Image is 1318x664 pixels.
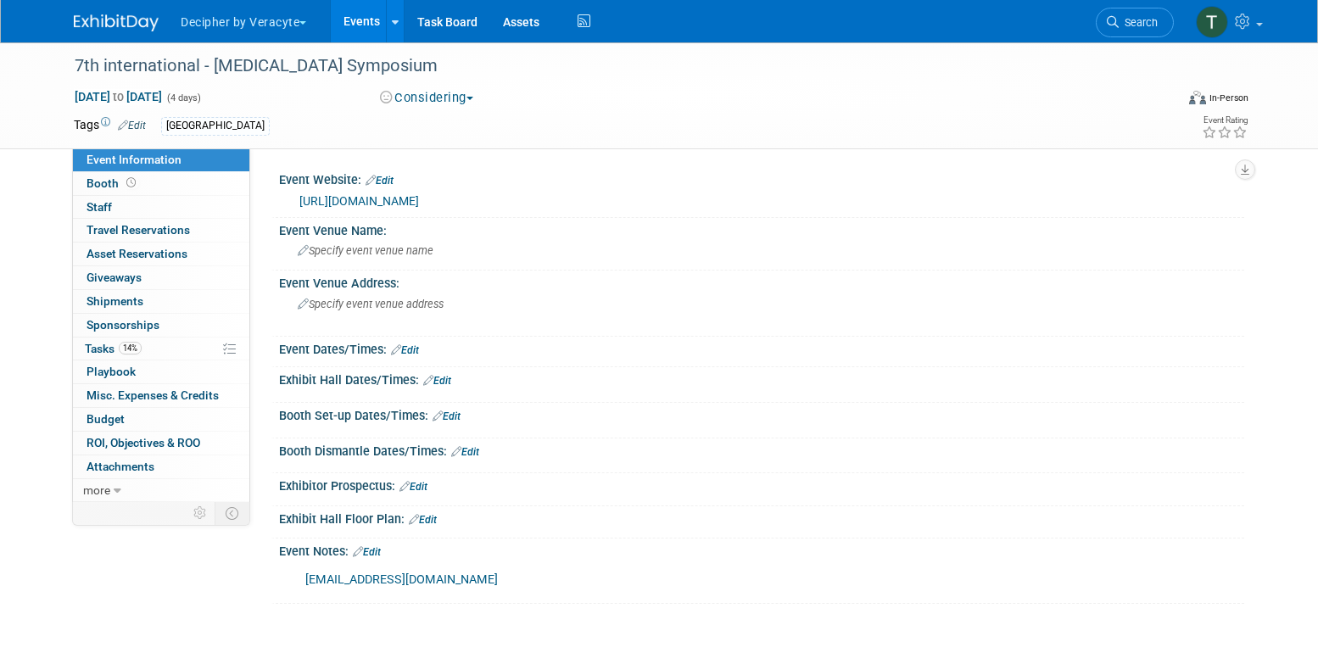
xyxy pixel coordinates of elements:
[215,502,250,524] td: Toggle Event Tabs
[73,243,249,265] a: Asset Reservations
[87,388,219,402] span: Misc. Expenses & Credits
[87,436,200,449] span: ROI, Objectives & ROO
[1096,8,1174,37] a: Search
[87,223,190,237] span: Travel Reservations
[87,460,154,473] span: Attachments
[305,572,498,587] a: [EMAIL_ADDRESS][DOMAIN_NAME]
[279,538,1244,561] div: Event Notes:
[451,446,479,458] a: Edit
[423,375,451,387] a: Edit
[279,167,1244,189] div: Event Website:
[366,175,394,187] a: Edit
[73,219,249,242] a: Travel Reservations
[73,266,249,289] a: Giveaways
[1189,91,1206,104] img: Format-Inperson.png
[161,117,270,135] div: [GEOGRAPHIC_DATA]
[279,403,1244,425] div: Booth Set-up Dates/Times:
[279,438,1244,460] div: Booth Dismantle Dates/Times:
[110,90,126,103] span: to
[87,365,136,378] span: Playbook
[73,172,249,195] a: Booth
[73,290,249,313] a: Shipments
[74,89,163,104] span: [DATE] [DATE]
[353,546,381,558] a: Edit
[118,120,146,131] a: Edit
[73,196,249,219] a: Staff
[1074,88,1248,114] div: Event Format
[186,502,215,524] td: Personalize Event Tab Strip
[87,271,142,284] span: Giveaways
[87,247,187,260] span: Asset Reservations
[299,194,419,208] a: [URL][DOMAIN_NAME]
[165,92,201,103] span: (4 days)
[399,481,427,493] a: Edit
[87,412,125,426] span: Budget
[87,153,182,166] span: Event Information
[123,176,139,189] span: Booth not reserved yet
[74,14,159,31] img: ExhibitDay
[83,483,110,497] span: more
[279,271,1244,292] div: Event Venue Address:
[74,116,146,136] td: Tags
[279,473,1244,495] div: Exhibitor Prospectus:
[87,318,159,332] span: Sponsorships
[374,89,480,107] button: Considering
[87,176,139,190] span: Booth
[73,338,249,360] a: Tasks14%
[1119,16,1158,29] span: Search
[391,344,419,356] a: Edit
[73,360,249,383] a: Playbook
[73,455,249,478] a: Attachments
[1202,116,1248,125] div: Event Rating
[73,384,249,407] a: Misc. Expenses & Credits
[279,506,1244,528] div: Exhibit Hall Floor Plan:
[279,218,1244,239] div: Event Venue Name:
[279,367,1244,389] div: Exhibit Hall Dates/Times:
[73,148,249,171] a: Event Information
[73,314,249,337] a: Sponsorships
[73,479,249,502] a: more
[73,432,249,455] a: ROI, Objectives & ROO
[73,408,249,431] a: Budget
[1209,92,1248,104] div: In-Person
[433,410,461,422] a: Edit
[87,294,143,308] span: Shipments
[298,298,444,310] span: Specify event venue address
[119,342,142,354] span: 14%
[279,337,1244,359] div: Event Dates/Times:
[87,200,112,214] span: Staff
[409,514,437,526] a: Edit
[69,51,1148,81] div: 7th international - [MEDICAL_DATA] Symposium
[1196,6,1228,38] img: Tony Alvarado
[298,244,433,257] span: Specify event venue name
[85,342,142,355] span: Tasks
